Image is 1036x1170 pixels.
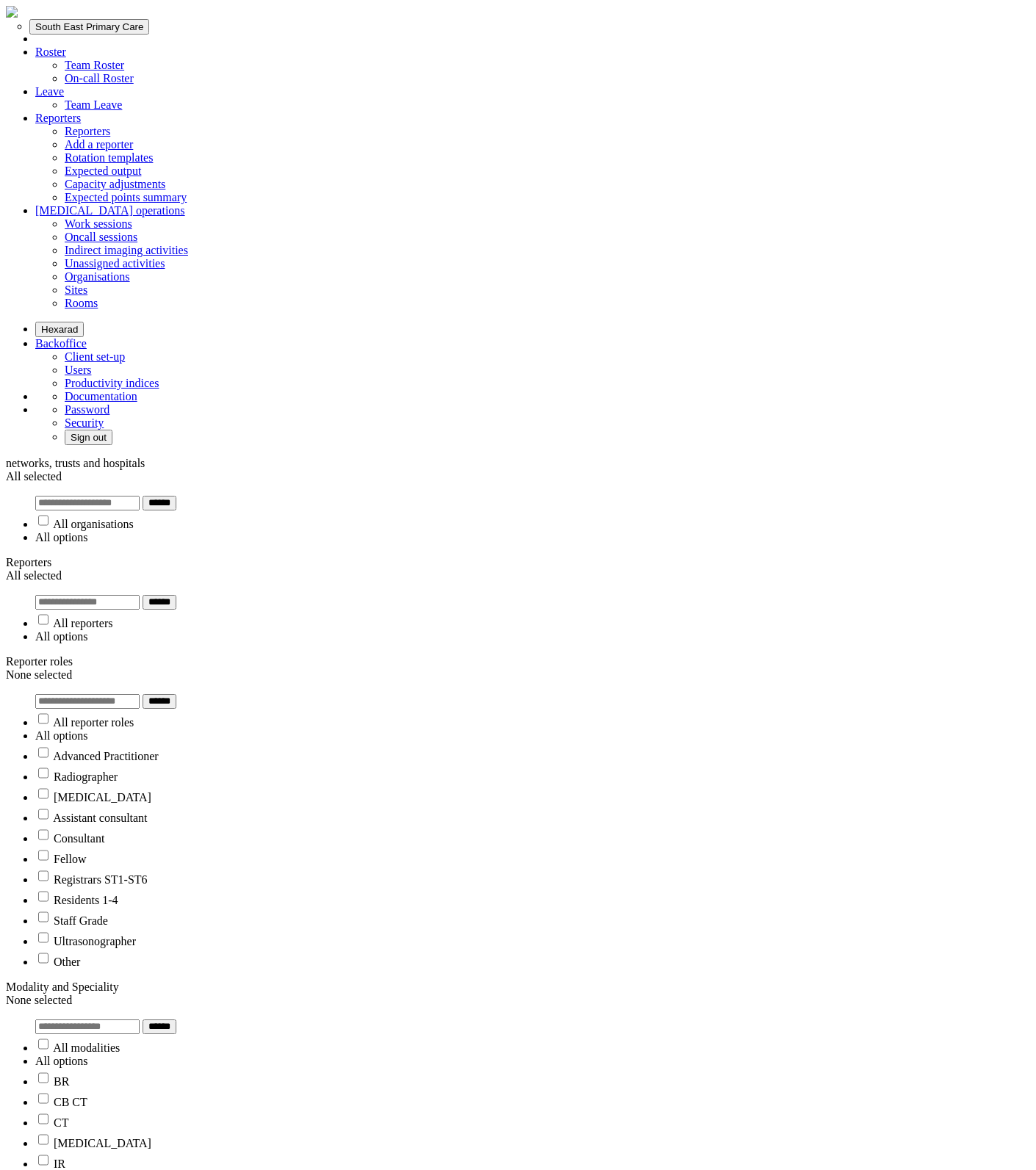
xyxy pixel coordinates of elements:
[65,377,159,389] a: Productivity indices
[54,853,86,865] label: Fellow
[29,19,149,35] button: South East Primary Care
[35,729,1030,743] li: All options
[6,569,1030,582] div: All selected
[6,994,1030,1007] div: None selected
[6,6,18,18] img: brand-opti-rad-logos-blue-and-white-d2f68631ba2948856bd03f2d395fb146ddc8fb01b4b6e9315ea85fa773367...
[65,231,137,243] a: Oncall sessions
[35,531,1030,544] li: All options
[35,46,66,58] a: Roster
[35,112,81,124] a: Reporters
[54,832,104,845] label: Consultant
[65,72,134,84] a: On-call Roster
[54,1158,65,1170] label: IR
[35,322,84,337] button: Hexarad
[65,178,165,190] a: Capacity adjustments
[6,981,119,993] label: Modality and Speciality
[65,270,130,283] a: Organisations
[54,873,148,886] label: Registrars ST1-ST6
[6,668,1030,682] div: None selected
[54,956,80,968] label: Other
[65,59,124,71] a: Team Roster
[54,1137,151,1149] label: [MEDICAL_DATA]
[65,217,132,230] a: Work sessions
[54,914,108,927] label: Staff Grade
[65,297,98,309] a: Rooms
[6,556,51,568] label: Reporters
[53,716,134,729] label: All reporter roles
[65,244,188,256] a: Indirect imaging activities
[65,284,87,296] a: Sites
[6,470,1030,483] div: All selected
[65,416,104,429] a: Security
[54,1116,68,1129] label: CT
[65,125,110,137] a: Reporters
[54,1075,69,1088] label: BR
[65,364,91,376] a: Users
[54,935,136,947] label: Ultrasonographer
[65,151,153,164] a: Rotation templates
[35,630,1030,643] li: All options
[35,85,64,98] a: Leave
[35,1055,1030,1068] li: All options
[65,165,141,177] a: Expected output
[35,204,185,217] a: [MEDICAL_DATA] operations
[65,191,187,203] a: Expected points summary
[54,1096,87,1108] label: CB CT
[65,138,133,151] a: Add a reporter
[65,403,109,416] a: Password
[53,617,112,629] label: All reporters
[53,518,133,530] label: All organisations
[53,812,147,824] label: Assistant consultant
[65,430,112,445] button: Sign out
[54,770,118,783] label: Radiographer
[65,350,125,363] a: Client set-up
[65,98,122,111] a: Team Leave
[54,791,151,804] label: [MEDICAL_DATA]
[54,894,118,906] label: Residents 1-4
[53,1041,120,1054] label: All modalities
[65,390,137,402] a: Documentation
[6,457,145,469] label: networks, trusts and hospitals
[65,257,165,270] a: Unassigned activities
[35,337,87,350] a: Backoffice
[6,655,73,668] label: Reporter roles
[53,750,159,762] label: Advanced Practitioner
